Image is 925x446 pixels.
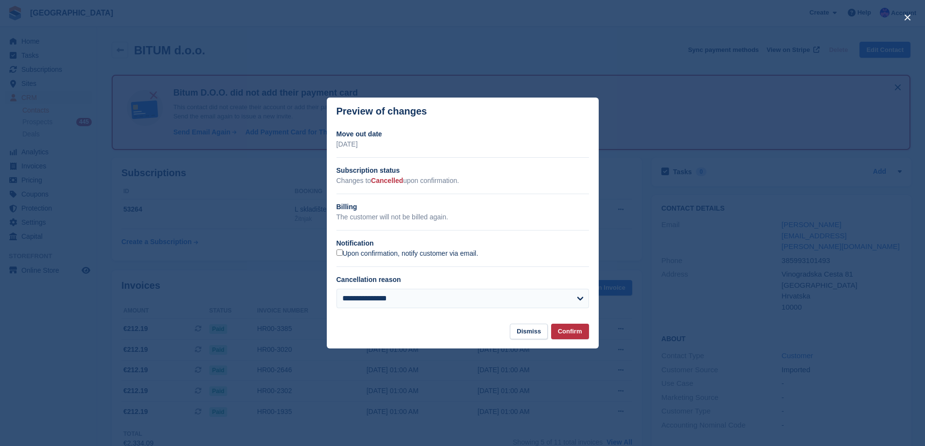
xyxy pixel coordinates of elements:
span: Cancelled [371,177,403,184]
p: [DATE] [336,139,589,149]
input: Upon confirmation, notify customer via email. [336,249,343,256]
p: Preview of changes [336,106,427,117]
button: close [900,10,915,25]
p: Changes to upon confirmation. [336,176,589,186]
p: The customer will not be billed again. [336,212,589,222]
h2: Notification [336,238,589,248]
button: Dismiss [510,324,548,340]
button: Confirm [551,324,589,340]
h2: Move out date [336,129,589,139]
h2: Subscription status [336,165,589,176]
label: Upon confirmation, notify customer via email. [336,249,478,258]
h2: Billing [336,202,589,212]
label: Cancellation reason [336,276,401,283]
